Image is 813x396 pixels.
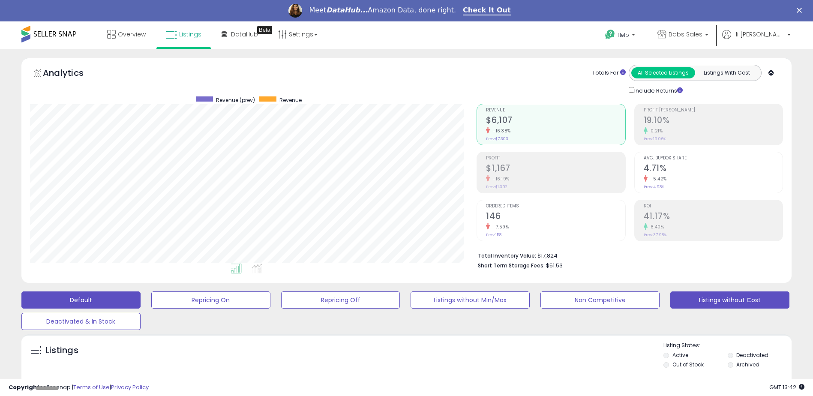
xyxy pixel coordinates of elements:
[159,21,208,47] a: Listings
[21,313,141,330] button: Deactivated & In Stock
[486,156,625,161] span: Profit
[486,232,501,237] small: Prev: 158
[644,184,664,189] small: Prev: 4.98%
[151,291,270,309] button: Repricing On
[486,211,625,223] h2: 146
[272,21,324,47] a: Settings
[695,67,759,78] button: Listings With Cost
[663,342,792,350] p: Listing States:
[490,224,509,230] small: -7.59%
[281,291,400,309] button: Repricing Off
[179,30,201,39] span: Listings
[592,69,626,77] div: Totals For
[722,30,791,49] a: Hi [PERSON_NAME]
[257,26,272,34] div: Tooltip anchor
[9,383,40,391] strong: Copyright
[326,6,368,14] i: DataHub...
[605,29,615,40] i: Get Help
[486,108,625,113] span: Revenue
[43,67,100,81] h5: Analytics
[309,6,456,15] div: Meet Amazon Data, done right.
[644,204,783,209] span: ROI
[644,232,666,237] small: Prev: 37.98%
[644,156,783,161] span: Avg. Buybox Share
[669,30,702,39] span: Babs Sales
[478,262,545,269] b: Short Term Storage Fees:
[9,384,149,392] div: seller snap | |
[797,8,805,13] div: Close
[463,6,511,15] a: Check It Out
[648,176,667,182] small: -5.42%
[21,291,141,309] button: Default
[546,261,563,270] span: $51.53
[670,291,789,309] button: Listings without Cost
[215,21,264,47] a: DataHub
[644,108,783,113] span: Profit [PERSON_NAME]
[644,163,783,175] h2: 4.71%
[644,211,783,223] h2: 41.17%
[411,291,530,309] button: Listings without Min/Max
[631,67,695,78] button: All Selected Listings
[288,4,302,18] img: Profile image for Georgie
[45,345,78,357] h5: Listings
[598,23,644,49] a: Help
[486,204,625,209] span: Ordered Items
[672,351,688,359] label: Active
[216,96,255,104] span: Revenue (prev)
[486,163,625,175] h2: $1,167
[490,176,510,182] small: -16.19%
[644,115,783,127] h2: 19.10%
[622,85,693,95] div: Include Returns
[231,30,258,39] span: DataHub
[478,252,536,259] b: Total Inventory Value:
[279,96,302,104] span: Revenue
[478,250,777,260] li: $17,824
[648,224,664,230] small: 8.40%
[736,351,768,359] label: Deactivated
[644,136,666,141] small: Prev: 19.06%
[486,136,508,141] small: Prev: $7,303
[486,115,625,127] h2: $6,107
[651,21,715,49] a: Babs Sales
[118,30,146,39] span: Overview
[490,128,511,134] small: -16.38%
[540,291,660,309] button: Non Competitive
[733,30,785,39] span: Hi [PERSON_NAME]
[769,383,804,391] span: 2025-10-8 13:42 GMT
[486,184,507,189] small: Prev: $1,392
[648,128,663,134] small: 0.21%
[101,21,152,47] a: Overview
[736,361,759,368] label: Archived
[672,361,704,368] label: Out of Stock
[618,31,629,39] span: Help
